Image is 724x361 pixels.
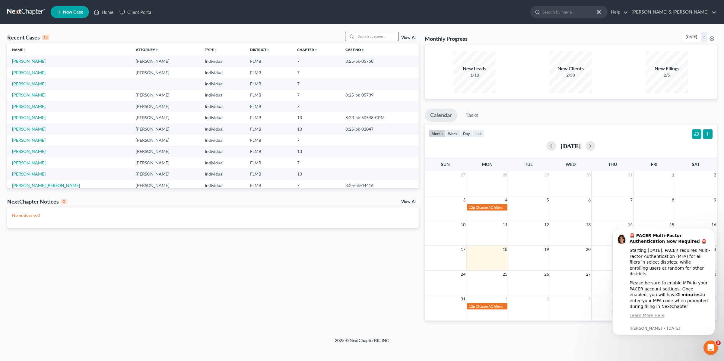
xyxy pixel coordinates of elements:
div: 2/50 [550,72,592,78]
span: Tue [525,162,533,167]
span: New Case [63,10,83,14]
span: 6 [588,196,591,204]
td: 13 [292,146,341,157]
td: FLMB [245,55,292,67]
a: Help [608,7,628,17]
a: [PERSON_NAME] [12,59,46,64]
span: 31 [460,295,466,302]
span: 12p [469,304,475,309]
td: FLMB [245,90,292,101]
td: 7 [292,135,341,146]
a: [PERSON_NAME] [12,126,46,131]
td: Individual [200,101,245,112]
a: [PERSON_NAME] [12,81,46,86]
td: Individual [200,90,245,101]
td: 13 [292,123,341,135]
span: 2 [546,295,550,302]
input: Search by name... [356,32,399,41]
span: 24 [460,271,466,278]
td: [PERSON_NAME] [131,67,200,78]
span: 17 [460,246,466,253]
a: [PERSON_NAME] [12,149,46,154]
i: unfold_more [155,48,159,52]
span: 1 [671,171,675,179]
a: View All [401,200,416,204]
button: week [445,129,460,138]
td: Individual [200,112,245,123]
td: Individual [200,135,245,146]
div: 0 [61,199,67,204]
td: FLMB [245,123,292,135]
a: Home [91,7,116,17]
td: FLMB [245,67,292,78]
h2: [DATE] [561,143,581,149]
a: [PERSON_NAME] [12,115,46,120]
td: [PERSON_NAME] [131,146,200,157]
td: 7 [292,157,341,168]
td: [PERSON_NAME] [131,169,200,180]
span: 12 [544,221,550,228]
span: 28 [502,171,508,179]
button: month [429,129,445,138]
div: New Filings [646,65,688,72]
a: [PERSON_NAME] [12,160,46,165]
td: 8:23-bk-50548-CPM [341,112,419,123]
span: 19 [544,246,550,253]
span: 10 [460,221,466,228]
span: 20 [585,246,591,253]
button: day [460,129,473,138]
td: FLMB [245,169,292,180]
td: 13 [292,169,341,180]
span: Change AC filters [476,304,503,309]
span: 31 [627,171,633,179]
a: Case Nounfold_more [345,47,365,52]
span: 3 [588,295,591,302]
td: 8:25-bk-04416 [341,180,419,191]
td: 8:25-bk-02047 [341,123,419,135]
td: 7 [292,101,341,112]
td: FLMB [245,146,292,157]
div: 15 [42,35,49,40]
span: 25 [502,271,508,278]
td: Individual [200,146,245,157]
p: No notices yet! [12,212,414,218]
a: Nameunfold_more [12,47,27,52]
span: Wed [566,162,576,167]
span: 1 [504,295,508,302]
span: Thu [608,162,617,167]
div: Recent Cases [7,34,49,41]
a: Chapterunfold_more [297,47,318,52]
td: 8:25-bk-05739 [341,90,419,101]
a: Calendar [425,109,457,122]
h3: Monthly Progress [425,35,468,42]
i: unfold_more [214,48,218,52]
td: 7 [292,90,341,101]
a: [PERSON_NAME] [12,138,46,143]
td: Individual [200,157,245,168]
span: 26 [544,271,550,278]
div: 2025 © NextChapterBK, INC [190,337,534,348]
span: 12p [469,205,475,210]
span: Fri [651,162,657,167]
td: 13 [292,112,341,123]
span: 4 [504,196,508,204]
td: [PERSON_NAME] [131,55,200,67]
td: FLMB [245,101,292,112]
td: Individual [200,169,245,180]
input: Search by name... [542,6,598,17]
span: Mon [482,162,493,167]
a: [PERSON_NAME] & [PERSON_NAME] [629,7,716,17]
span: 11 [502,221,508,228]
td: Individual [200,55,245,67]
iframe: Intercom live chat [703,340,718,355]
div: New Leads [453,65,496,72]
td: FLMB [245,112,292,123]
span: 3 [462,196,466,204]
td: 7 [292,180,341,191]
